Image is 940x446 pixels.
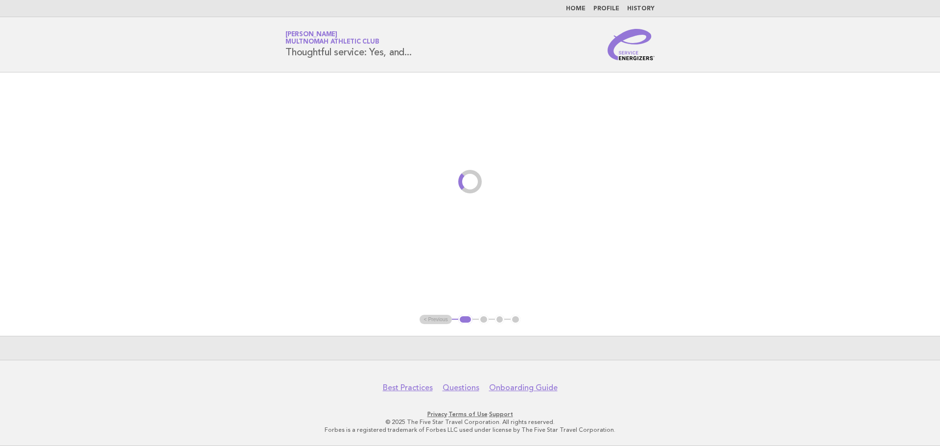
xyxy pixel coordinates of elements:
[170,410,770,418] p: · ·
[285,32,411,57] h1: Thoughtful service: Yes, and...
[608,29,655,60] img: Service Energizers
[443,383,479,393] a: Questions
[170,426,770,434] p: Forbes is a registered trademark of Forbes LLC used under license by The Five Star Travel Corpora...
[170,418,770,426] p: © 2025 The Five Star Travel Corporation. All rights reserved.
[566,6,586,12] a: Home
[285,39,379,46] span: Multnomah Athletic Club
[427,411,447,418] a: Privacy
[627,6,655,12] a: History
[285,31,379,45] a: [PERSON_NAME]Multnomah Athletic Club
[489,383,558,393] a: Onboarding Guide
[383,383,433,393] a: Best Practices
[448,411,488,418] a: Terms of Use
[593,6,619,12] a: Profile
[489,411,513,418] a: Support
